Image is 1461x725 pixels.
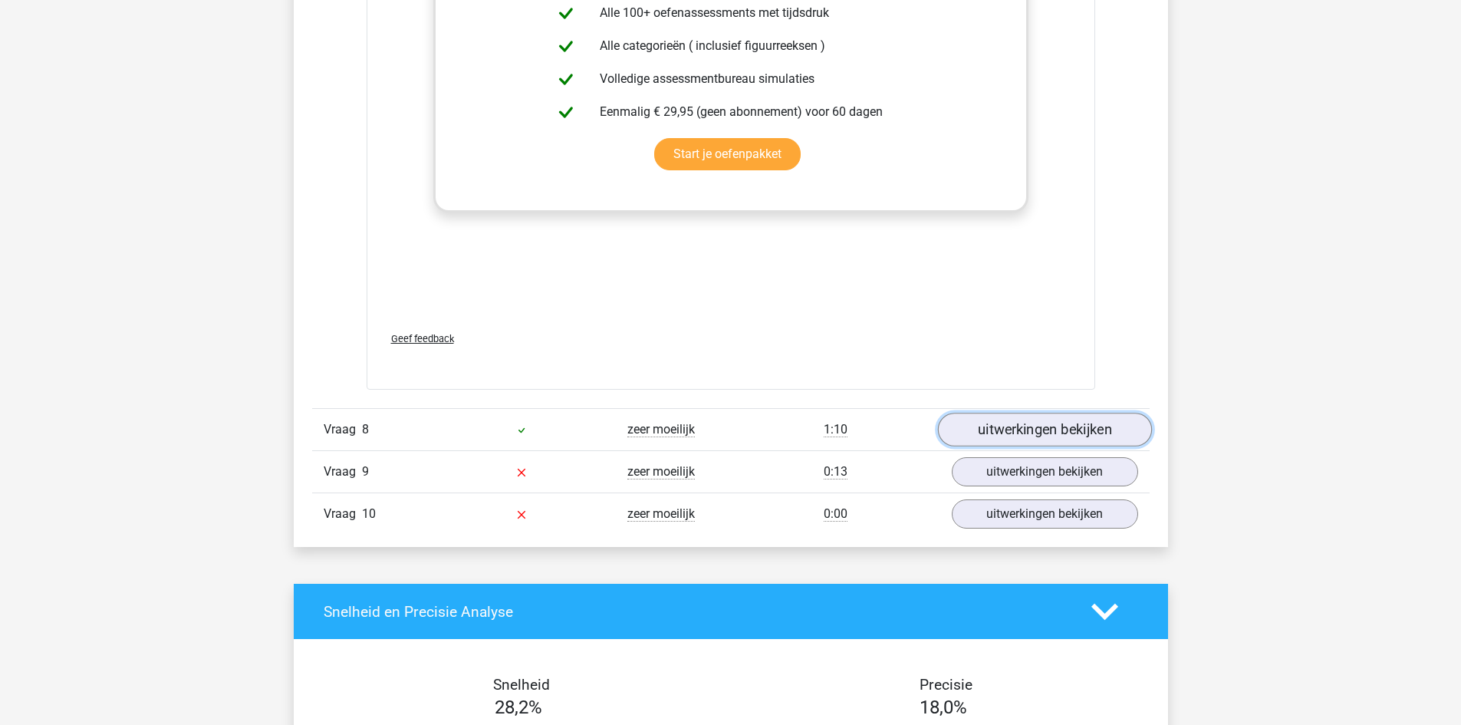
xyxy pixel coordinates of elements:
[627,506,695,522] span: zeer moeilijk
[362,464,369,479] span: 9
[627,422,695,437] span: zeer moeilijk
[824,464,847,479] span: 0:13
[952,499,1138,529] a: uitwerkingen bekijken
[324,676,719,694] h4: Snelheid
[391,333,454,344] span: Geef feedback
[324,420,362,439] span: Vraag
[362,422,369,437] span: 8
[920,697,967,718] span: 18,0%
[324,463,362,481] span: Vraag
[495,697,542,718] span: 28,2%
[627,464,695,479] span: zeer moeilijk
[749,676,1144,694] h4: Precisie
[654,138,801,170] a: Start je oefenpakket
[824,506,847,522] span: 0:00
[952,457,1138,486] a: uitwerkingen bekijken
[824,422,847,437] span: 1:10
[324,505,362,523] span: Vraag
[362,506,376,521] span: 10
[937,413,1151,447] a: uitwerkingen bekijken
[324,603,1068,621] h4: Snelheid en Precisie Analyse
